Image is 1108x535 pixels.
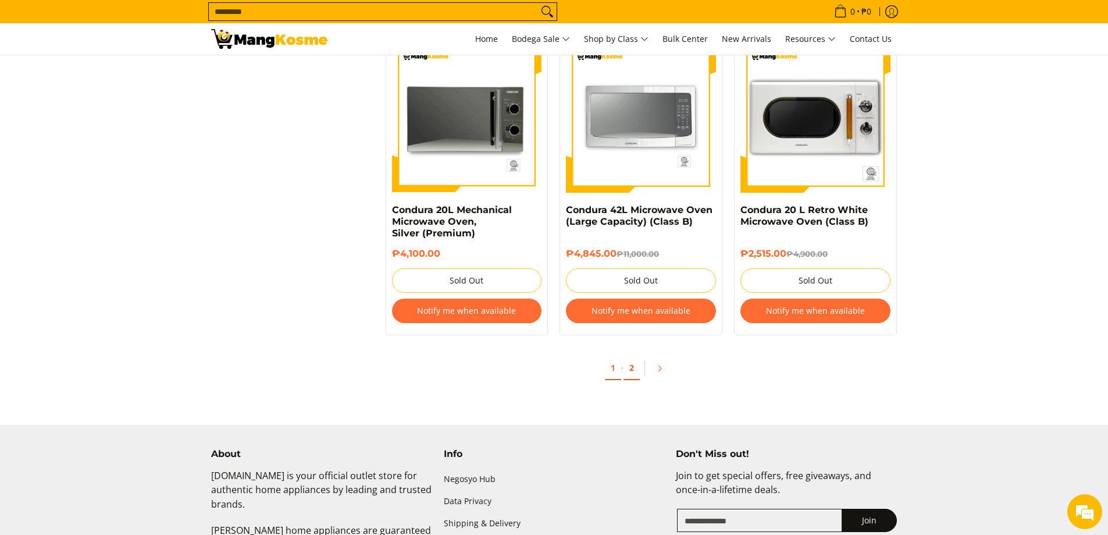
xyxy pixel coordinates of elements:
img: condura-vintage-style-20-liter-micowave-oven-with-icc-sticker-class-b-full-front-view-mang-kosme [740,42,890,193]
p: Join to get special offers, free giveaways, and once-in-a-lifetime deals. [676,469,897,509]
del: ₱11,000.00 [617,249,659,258]
button: Notify me when available [740,299,890,323]
div: Minimize live chat window [191,6,219,34]
a: Home [469,23,504,55]
textarea: Type your message and hit 'Enter' [6,318,222,359]
del: ₱4,900.00 [786,249,828,258]
span: • [831,5,875,18]
button: Search [538,3,557,20]
a: 2 [624,356,640,380]
span: 0 [849,8,857,16]
a: 1 [605,356,621,380]
span: · [621,362,624,373]
ul: Pagination [380,353,903,390]
a: Bodega Sale [506,23,576,55]
h6: ₱2,515.00 [740,248,890,260]
p: [DOMAIN_NAME] is your official outlet store for authentic home appliances by leading and trusted ... [211,469,432,523]
span: Shop by Class [584,32,649,47]
a: Condura 42L Microwave Oven (Large Capacity) (Class B) [566,204,712,227]
img: Small Appliances l Mang Kosme: Home Appliances Warehouse Sale Microwave Oven [211,29,327,49]
h6: ₱4,845.00 [566,248,716,260]
a: Condura 20L Mechanical Microwave Oven, Silver (Premium) [392,204,512,239]
a: New Arrivals [716,23,777,55]
h4: Info [444,448,665,460]
button: Join [842,509,897,532]
a: Shop by Class [578,23,654,55]
img: Condura 20L Mechanical Microwave Oven, Silver (Premium) [392,42,542,193]
a: Bulk Center [657,23,714,55]
img: condura-large-capacity-42-liter-microwave-oven-full-view-mang-kosme [566,42,716,193]
span: ₱0 [860,8,873,16]
a: Contact Us [844,23,897,55]
nav: Main Menu [339,23,897,55]
span: Bulk Center [662,33,708,44]
span: We're online! [67,147,161,264]
button: Notify me when available [392,299,542,323]
h4: Don't Miss out! [676,448,897,460]
h6: ₱4,100.00 [392,248,542,260]
span: Contact Us [850,33,892,44]
a: Condura 20 L Retro White Microwave Oven (Class B) [740,204,868,227]
span: Resources [785,32,836,47]
a: Data Privacy [444,491,665,513]
div: Chat with us now [60,65,195,80]
span: Home [475,33,498,44]
button: Sold Out [566,268,716,293]
a: Shipping & Delivery [444,513,665,535]
button: Sold Out [740,268,890,293]
span: Bodega Sale [512,32,570,47]
a: Negosyo Hub [444,469,665,491]
button: Sold Out [392,268,542,293]
span: New Arrivals [722,33,771,44]
a: Resources [779,23,842,55]
h4: About [211,448,432,460]
button: Notify me when available [566,299,716,323]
